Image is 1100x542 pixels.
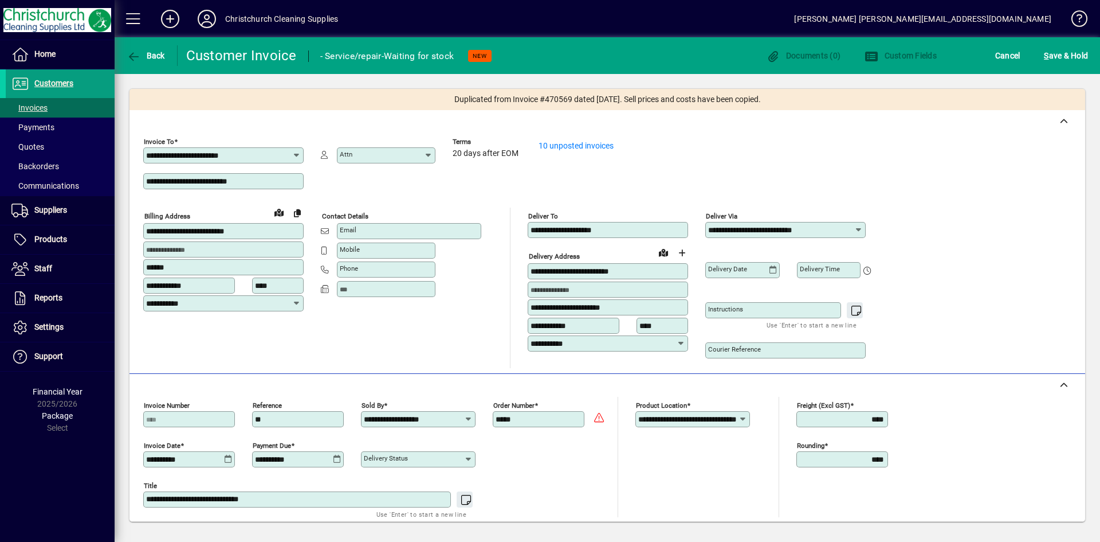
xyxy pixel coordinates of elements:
[6,196,115,225] a: Suppliers
[493,401,535,410] mat-label: Order number
[800,265,840,273] mat-label: Delivery time
[340,264,358,272] mat-label: Phone
[862,45,940,66] button: Custom Fields
[6,98,115,118] a: Invoices
[34,264,52,273] span: Staff
[454,93,761,106] span: Duplicated from Invoice #470569 dated [DATE]. Sell prices and costs have been copied.
[473,52,487,60] span: NEW
[11,181,79,190] span: Communications
[794,10,1051,28] div: [PERSON_NAME] [PERSON_NAME][EMAIL_ADDRESS][DOMAIN_NAME]
[34,235,67,244] span: Products
[340,150,352,158] mat-label: Attn
[6,342,115,371] a: Support
[376,508,466,521] mat-hint: Use 'Enter' to start a new line
[6,284,115,313] a: Reports
[453,138,521,146] span: Terms
[708,305,743,313] mat-label: Instructions
[34,49,56,59] span: Home
[6,137,115,157] a: Quotes
[654,243,673,262] a: View on map
[767,318,857,332] mat-hint: Use 'Enter' to start a new line
[225,10,338,28] div: Christchurch Cleaning Supplies
[188,9,225,29] button: Profile
[6,40,115,69] a: Home
[11,123,54,132] span: Payments
[636,401,687,410] mat-label: Product location
[253,442,291,450] mat-label: Payment due
[34,293,62,302] span: Reports
[6,157,115,176] a: Backorders
[673,244,691,262] button: Choose address
[528,212,558,220] mat-label: Deliver To
[6,176,115,196] a: Communications
[11,142,44,151] span: Quotes
[270,203,288,221] a: View on map
[1044,46,1088,65] span: ave & Hold
[34,322,64,332] span: Settings
[144,442,180,450] mat-label: Invoice date
[144,482,157,490] mat-label: Title
[42,411,73,420] span: Package
[11,162,59,171] span: Backorders
[144,401,190,410] mat-label: Invoice number
[453,149,518,158] span: 20 days after EOM
[6,255,115,283] a: Staff
[364,454,408,462] mat-label: Delivery status
[115,45,178,66] app-page-header-button: Back
[797,401,850,410] mat-label: Freight (excl GST)
[539,141,614,150] a: 10 unposted invoices
[288,204,307,222] button: Copy to Delivery address
[1041,45,1091,66] button: Save & Hold
[708,345,761,353] mat-label: Courier Reference
[11,103,48,112] span: Invoices
[144,138,174,146] mat-label: Invoice To
[127,51,165,60] span: Back
[186,46,297,65] div: Customer Invoice
[766,51,840,60] span: Documents (0)
[6,118,115,137] a: Payments
[340,226,356,234] mat-label: Email
[34,352,63,361] span: Support
[797,442,824,450] mat-label: Rounding
[708,265,747,273] mat-label: Delivery date
[6,313,115,342] a: Settings
[34,79,73,88] span: Customers
[1044,51,1048,60] span: S
[362,401,384,410] mat-label: Sold by
[1063,2,1086,40] a: Knowledge Base
[6,225,115,254] a: Products
[320,47,454,65] div: - Service/repair-Waiting for stock
[34,205,67,215] span: Suppliers
[340,245,360,254] mat-label: Mobile
[706,212,737,220] mat-label: Deliver via
[124,45,168,66] button: Back
[992,45,1023,66] button: Cancel
[152,9,188,29] button: Add
[865,51,937,60] span: Custom Fields
[763,45,843,66] button: Documents (0)
[33,387,82,396] span: Financial Year
[995,46,1020,65] span: Cancel
[253,401,282,410] mat-label: Reference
